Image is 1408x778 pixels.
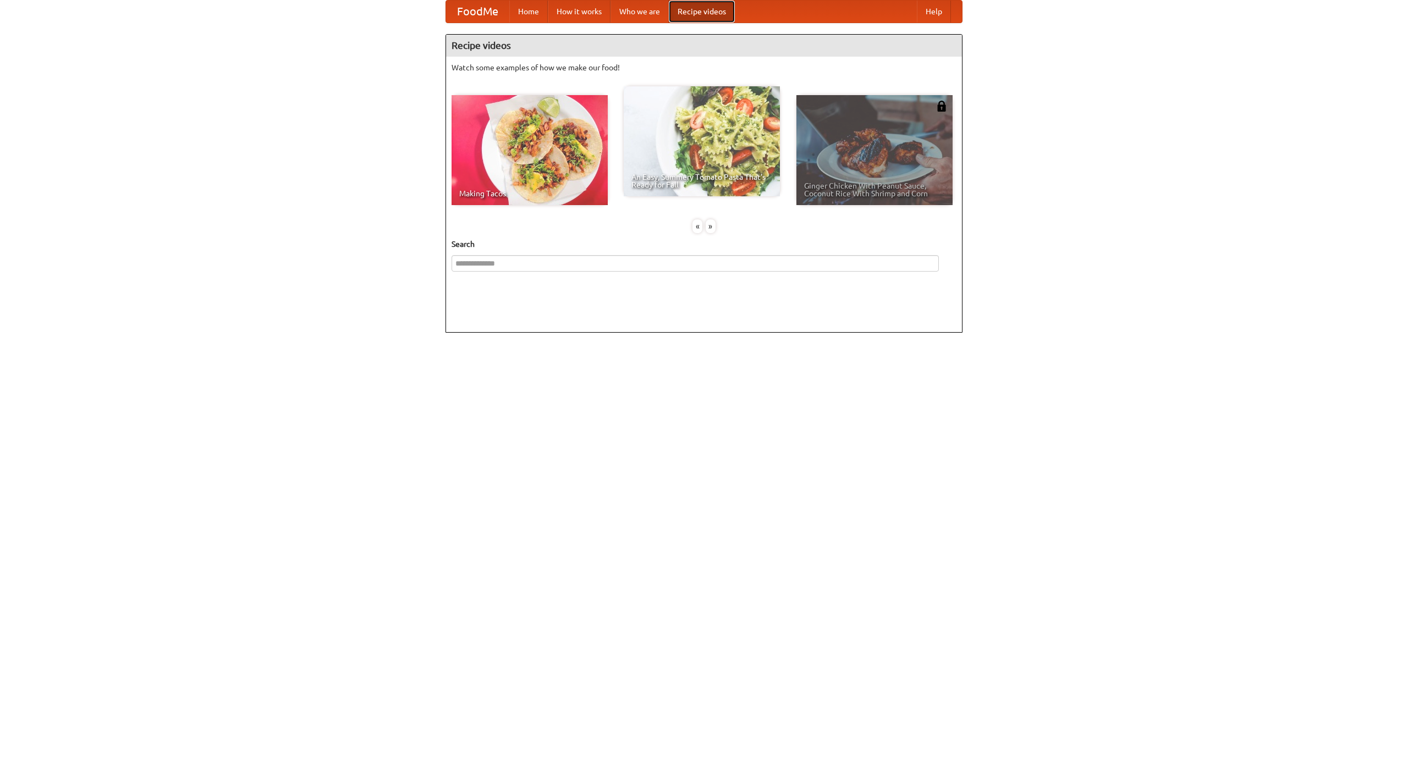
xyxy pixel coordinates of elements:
img: 483408.png [936,101,947,112]
span: An Easy, Summery Tomato Pasta That's Ready for Fall [631,173,772,189]
h4: Recipe videos [446,35,962,57]
h5: Search [452,239,956,250]
a: Home [509,1,548,23]
a: Recipe videos [669,1,735,23]
a: Making Tacos [452,95,608,205]
a: How it works [548,1,610,23]
a: Who we are [610,1,669,23]
a: An Easy, Summery Tomato Pasta That's Ready for Fall [624,86,780,196]
div: « [692,219,702,233]
a: Help [917,1,951,23]
span: Making Tacos [459,190,600,197]
div: » [706,219,716,233]
p: Watch some examples of how we make our food! [452,62,956,73]
a: FoodMe [446,1,509,23]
